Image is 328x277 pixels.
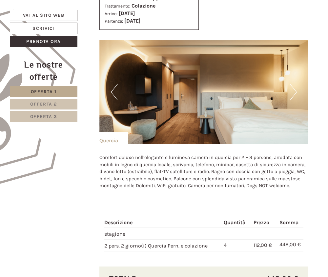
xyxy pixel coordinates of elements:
small: Arrivo: [105,11,117,16]
small: 10:41 [10,32,103,36]
p: Comfort deluxe nell’elegante e luminosa camera in quercia per 2 – 3 persone, arredata con mobili ... [99,154,309,189]
a: Vai al sito web [10,10,77,21]
small: Partenza: [105,19,123,24]
th: Descrizione [104,218,221,228]
th: Prezzo [251,218,277,228]
span: Offerta 3 [30,114,57,119]
button: Previous [111,84,118,100]
th: Quantità [221,218,251,228]
button: Invia [174,173,209,184]
div: Quercia [99,132,128,145]
div: Hotel B&B Feldmessner [10,19,103,24]
div: Le nostre offerte [10,59,77,83]
b: [DATE] [119,10,135,16]
small: Trattamento: [105,4,130,9]
span: 112,00 € [254,242,272,248]
button: Next [290,84,297,100]
a: Prenota ora [10,36,77,47]
td: 448,00 € [277,240,303,251]
span: Offerta 2 [30,101,57,107]
td: 2 pers. 2 giorno(i) Quercia Pern. e colazione [104,240,221,251]
div: [DATE] [93,5,116,16]
div: Buon giorno, come possiamo aiutarla? [5,18,106,38]
b: Colazione [132,3,155,9]
span: Offerta 1 [31,89,57,94]
td: 4 [221,240,251,251]
b: [DATE] [124,18,140,24]
img: image [99,40,309,144]
td: stagione [104,228,221,240]
th: Somma [277,218,303,228]
a: Scrivici [10,23,77,34]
